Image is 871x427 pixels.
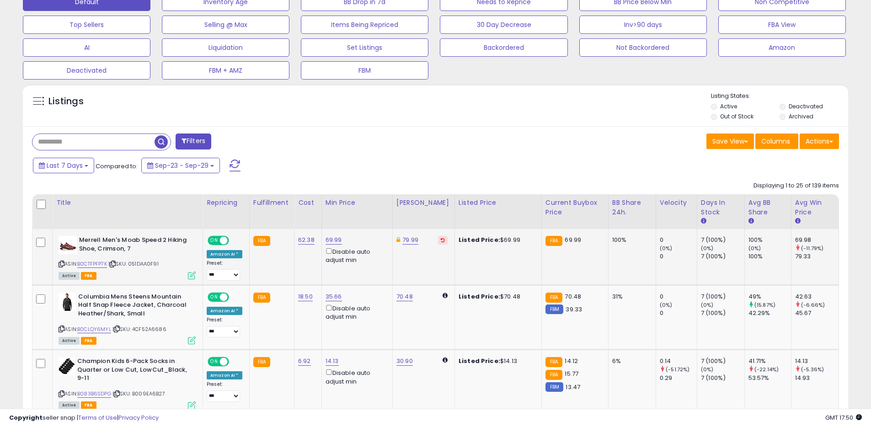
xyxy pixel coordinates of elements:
[612,293,649,301] div: 31%
[795,293,839,301] div: 42.63
[326,368,385,385] div: Disable auto adjust min
[9,413,43,422] strong: Copyright
[77,260,107,268] a: B0CTFPFP7K
[720,112,753,120] label: Out of Stock
[666,366,689,373] small: (-51.72%)
[748,374,791,382] div: 53.57%
[545,382,563,392] small: FBM
[660,357,697,365] div: 0.14
[326,292,342,301] a: 35.66
[47,161,83,170] span: Last 7 Days
[59,236,196,278] div: ASIN:
[112,326,166,333] span: | SKU: 4CF52A6686
[162,16,289,34] button: Selling @ Max
[79,236,190,255] b: Merrell Men's Moab Speed 2 Hiking Shoe, Crimson, 7
[825,413,862,422] span: 2025-10-7 17:50 GMT
[59,357,75,375] img: 312s2Kvnw9L._SL40_.jpg
[77,390,111,398] a: B083B6SDPG
[545,293,562,303] small: FBA
[795,217,801,225] small: Avg Win Price.
[789,102,823,110] label: Deactivated
[207,307,242,315] div: Amazon AI *
[59,337,80,345] span: All listings currently available for purchase on Amazon
[228,237,242,245] span: OFF
[459,293,534,301] div: $70.48
[56,198,199,208] div: Title
[795,236,839,244] div: 69.98
[326,357,339,366] a: 14.13
[459,357,500,365] b: Listed Price:
[748,245,761,252] small: (0%)
[701,366,714,373] small: (0%)
[701,252,744,261] div: 7 (100%)
[59,293,76,311] img: 316vTjhhyXL._SL40_.jpg
[801,301,825,309] small: (-6.66%)
[253,236,270,246] small: FBA
[81,337,96,345] span: FBA
[701,357,744,365] div: 7 (100%)
[298,357,311,366] a: 6.92
[718,38,846,57] button: Amazon
[59,293,196,343] div: ASIN:
[440,16,567,34] button: 30 Day Decrease
[701,374,744,382] div: 7 (100%)
[789,112,813,120] label: Archived
[701,198,741,217] div: Days In Stock
[78,293,189,320] b: Columbia Mens Steens Mountain Half Snap Fleece Jacket, Charcoal Heather/Shark, Small
[207,260,242,281] div: Preset:
[701,217,706,225] small: Days In Stock.
[253,357,270,367] small: FBA
[298,198,318,208] div: Cost
[753,181,839,190] div: Displaying 1 to 25 of 139 items
[701,293,744,301] div: 7 (100%)
[612,198,652,217] div: BB Share 24h.
[59,236,77,254] img: 41x6zfEgj4L._SL40_.jpg
[748,198,787,217] div: Avg BB Share
[579,16,707,34] button: Inv>90 days
[162,38,289,57] button: Liquidation
[660,293,697,301] div: 0
[23,61,150,80] button: Deactivated
[612,357,649,365] div: 6%
[706,133,754,149] button: Save View
[660,198,693,208] div: Velocity
[701,236,744,244] div: 7 (100%)
[112,390,165,397] span: | SKU: B009EA6B27
[207,371,242,379] div: Amazon AI *
[754,301,775,309] small: (15.87%)
[660,309,697,317] div: 0
[545,370,562,380] small: FBA
[748,217,754,225] small: Avg BB Share.
[162,61,289,80] button: FBM + AMZ
[720,102,737,110] label: Active
[566,383,580,391] span: 13.47
[579,38,707,57] button: Not Backordered
[155,161,208,170] span: Sep-23 - Sep-29
[701,245,714,252] small: (0%)
[660,245,673,252] small: (0%)
[208,358,220,366] span: ON
[795,309,839,317] div: 45.67
[795,374,839,382] div: 14.93
[660,374,697,382] div: 0.29
[565,292,581,301] span: 70.48
[761,137,790,146] span: Columns
[81,272,96,280] span: FBA
[396,292,413,301] a: 70.48
[77,357,188,385] b: Champion Kids 6-Pack Socks in Quarter or Low Cut, LowCut_Black, 9-11
[396,198,451,208] div: [PERSON_NAME]
[748,236,791,244] div: 100%
[228,293,242,301] span: OFF
[459,235,500,244] b: Listed Price:
[208,237,220,245] span: ON
[748,357,791,365] div: 41.71%
[96,162,138,171] span: Compared to:
[402,235,418,245] a: 79.99
[755,133,798,149] button: Columns
[565,235,581,244] span: 69.99
[748,309,791,317] div: 42.29%
[228,358,242,366] span: OFF
[566,305,582,314] span: 39.33
[77,326,111,333] a: B0CLQY6MYL
[545,236,562,246] small: FBA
